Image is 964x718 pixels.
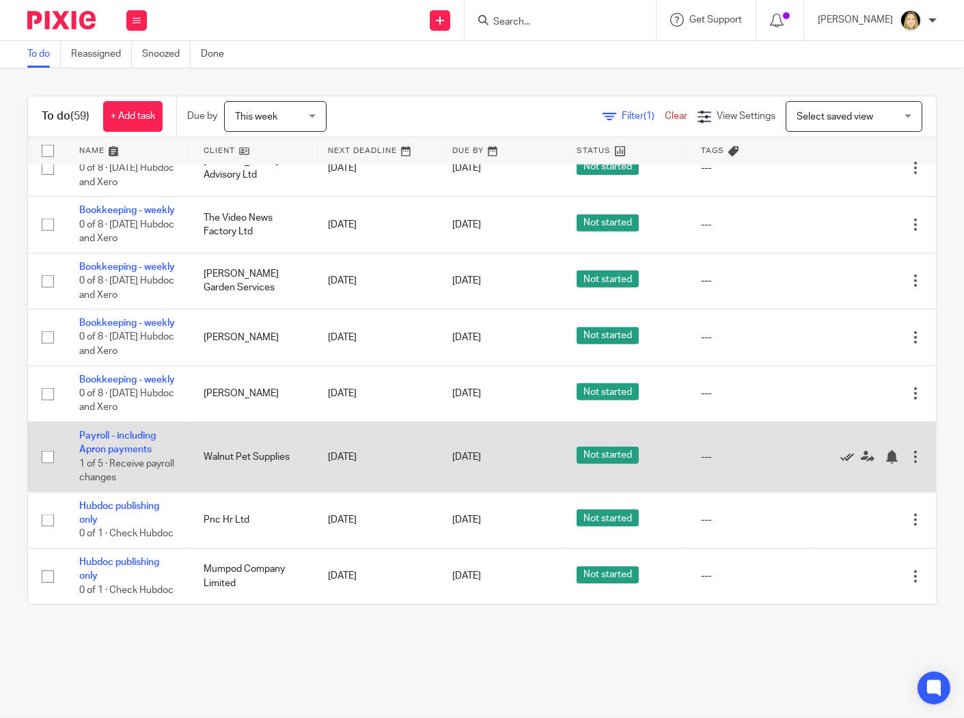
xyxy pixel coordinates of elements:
span: 0 of 8 · [DATE] Hubdoc and Xero [79,389,174,413]
span: [DATE] [452,276,481,286]
span: Not started [577,271,639,288]
span: 0 of 8 · [DATE] Hubdoc and Xero [79,333,174,357]
span: [DATE] [452,515,481,525]
div: --- [701,161,798,175]
a: Clear [665,111,687,121]
a: + Add task [103,101,163,132]
a: Bookkeeping - weekly [79,318,175,328]
td: [DATE] [314,365,439,422]
td: The Video News Factory Ltd [190,197,314,253]
span: [DATE] [452,220,481,230]
span: Not started [577,158,639,175]
input: Search [492,16,615,29]
span: Not started [577,510,639,527]
a: Hubdoc publishing only [79,557,159,581]
span: (59) [70,111,89,122]
p: Due by [187,109,217,123]
span: View Settings [717,111,775,121]
td: Walnut Pet Supplies [190,422,314,493]
td: [PERSON_NAME] [190,309,314,365]
div: --- [701,450,798,464]
div: --- [701,387,798,400]
span: 0 of 1 · Check Hubdoc [79,585,174,595]
a: Hubdoc publishing only [79,501,159,525]
div: --- [701,569,798,583]
td: [DATE] [314,253,439,309]
span: [DATE] [452,163,481,173]
a: Bookkeeping - weekly [79,262,175,272]
td: [PERSON_NAME] [190,365,314,422]
span: (1) [644,111,655,121]
td: Mumpod Company Limited [190,549,314,605]
td: [DATE] [314,309,439,365]
td: [DATE] [314,422,439,493]
span: Tags [702,147,725,154]
span: Not started [577,447,639,464]
a: To do [27,41,61,68]
span: Not started [577,215,639,232]
span: 0 of 8 · [DATE] Hubdoc and Xero [79,163,174,187]
td: [PERSON_NAME] Advisory Ltd [190,140,314,196]
span: Filter [622,111,665,121]
span: [DATE] [452,389,481,398]
td: [DATE] [314,492,439,548]
div: --- [701,331,798,344]
a: Snoozed [142,41,191,68]
span: Not started [577,327,639,344]
span: 1 of 5 · Receive payroll changes [79,459,174,483]
span: Not started [577,566,639,583]
a: Mark as done [840,450,861,464]
td: [PERSON_NAME] Garden Services [190,253,314,309]
span: This week [235,112,277,122]
span: Get Support [689,15,742,25]
div: --- [701,218,798,232]
img: Phoebe%20Black.png [900,10,922,31]
a: Bookkeeping - weekly [79,206,175,215]
h1: To do [42,109,89,124]
td: [DATE] [314,197,439,253]
img: Pixie [27,11,96,29]
td: Pnc Hr Ltd [190,492,314,548]
span: Not started [577,383,639,400]
span: [DATE] [452,572,481,581]
div: --- [701,513,798,527]
p: [PERSON_NAME] [818,13,893,27]
a: Bookkeeping - weekly [79,375,175,385]
a: Done [201,41,234,68]
td: [DATE] [314,140,439,196]
td: [DATE] [314,549,439,605]
a: Payroll - including Apron payments [79,431,156,454]
span: 0 of 1 · Check Hubdoc [79,529,174,539]
span: [DATE] [452,333,481,342]
div: --- [701,274,798,288]
a: Reassigned [71,41,132,68]
span: Select saved view [797,112,873,122]
span: 0 of 8 · [DATE] Hubdoc and Xero [79,276,174,300]
span: 0 of 8 · [DATE] Hubdoc and Xero [79,220,174,244]
span: [DATE] [452,452,481,462]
